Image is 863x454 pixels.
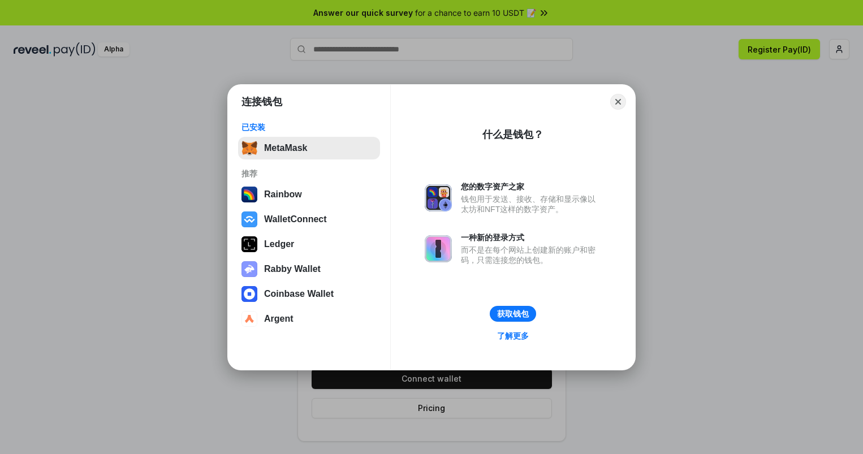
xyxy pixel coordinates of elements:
div: 什么是钱包？ [482,128,543,141]
button: Argent [238,308,380,330]
button: WalletConnect [238,208,380,231]
div: 获取钱包 [497,309,529,319]
div: 而不是在每个网站上创建新的账户和密码，只需连接您的钱包。 [461,245,601,265]
button: Close [610,94,626,110]
img: svg+xml,%3Csvg%20xmlns%3D%22http%3A%2F%2Fwww.w3.org%2F2000%2Fsvg%22%20fill%3D%22none%22%20viewBox... [425,235,452,262]
img: svg+xml,%3Csvg%20xmlns%3D%22http%3A%2F%2Fwww.w3.org%2F2000%2Fsvg%22%20width%3D%2228%22%20height%3... [241,236,257,252]
button: 获取钱包 [490,306,536,322]
div: 推荐 [241,168,377,179]
img: svg+xml,%3Csvg%20width%3D%2228%22%20height%3D%2228%22%20viewBox%3D%220%200%2028%2028%22%20fill%3D... [241,286,257,302]
img: svg+xml,%3Csvg%20xmlns%3D%22http%3A%2F%2Fwww.w3.org%2F2000%2Fsvg%22%20fill%3D%22none%22%20viewBox... [241,261,257,277]
div: Rainbow [264,189,302,200]
div: 了解更多 [497,331,529,341]
div: 已安装 [241,122,377,132]
div: Ledger [264,239,294,249]
div: Argent [264,314,294,324]
button: Ledger [238,233,380,256]
button: MetaMask [238,137,380,159]
h1: 连接钱包 [241,95,282,109]
a: 了解更多 [490,328,536,343]
img: svg+xml,%3Csvg%20xmlns%3D%22http%3A%2F%2Fwww.w3.org%2F2000%2Fsvg%22%20fill%3D%22none%22%20viewBox... [425,184,452,211]
img: svg+xml,%3Csvg%20fill%3D%22none%22%20height%3D%2233%22%20viewBox%3D%220%200%2035%2033%22%20width%... [241,140,257,156]
div: 一种新的登录方式 [461,232,601,243]
img: svg+xml,%3Csvg%20width%3D%22120%22%20height%3D%22120%22%20viewBox%3D%220%200%20120%20120%22%20fil... [241,187,257,202]
button: Rainbow [238,183,380,206]
div: 钱包用于发送、接收、存储和显示像以太坊和NFT这样的数字资产。 [461,194,601,214]
button: Coinbase Wallet [238,283,380,305]
img: svg+xml,%3Csvg%20width%3D%2228%22%20height%3D%2228%22%20viewBox%3D%220%200%2028%2028%22%20fill%3D... [241,311,257,327]
div: 您的数字资产之家 [461,181,601,192]
div: Rabby Wallet [264,264,321,274]
button: Rabby Wallet [238,258,380,280]
div: Coinbase Wallet [264,289,334,299]
div: MetaMask [264,143,307,153]
img: svg+xml,%3Csvg%20width%3D%2228%22%20height%3D%2228%22%20viewBox%3D%220%200%2028%2028%22%20fill%3D... [241,211,257,227]
div: WalletConnect [264,214,327,224]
